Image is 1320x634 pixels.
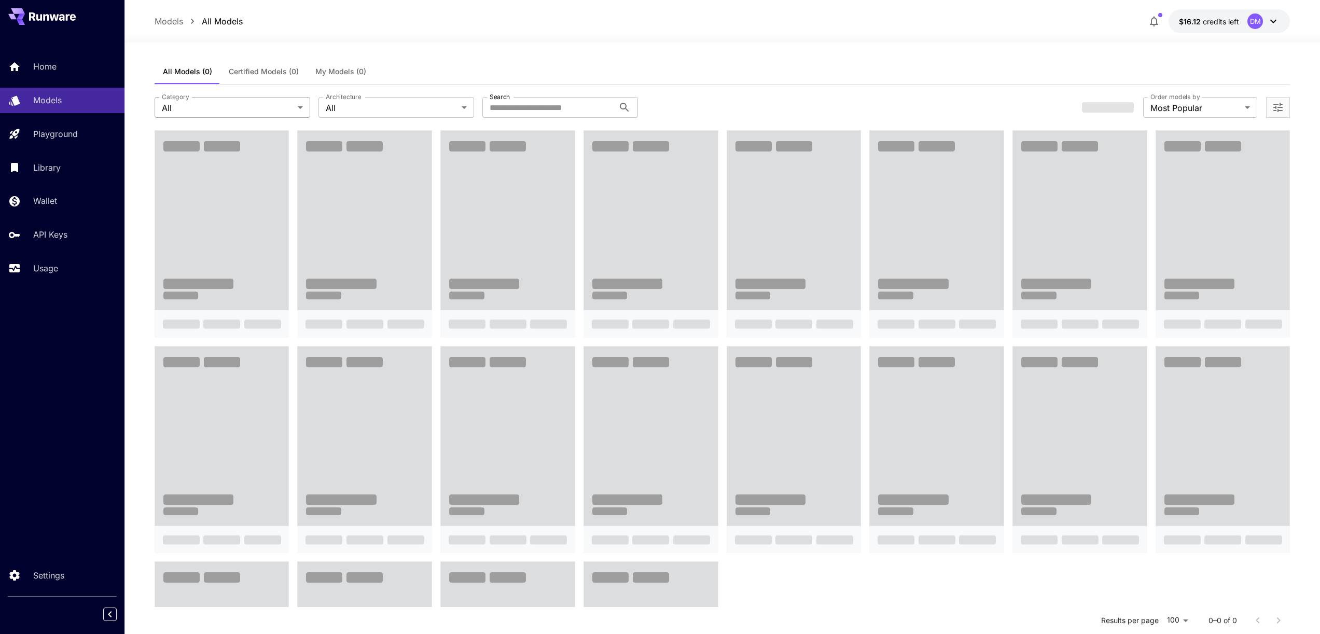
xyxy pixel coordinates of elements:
span: $16.12 [1179,17,1203,26]
p: Wallet [33,195,57,207]
div: Collapse sidebar [111,605,124,624]
p: API Keys [33,228,67,241]
label: Category [162,92,189,101]
p: 0–0 of 0 [1208,615,1237,626]
p: Library [33,161,61,174]
button: Collapse sidebar [103,608,117,621]
nav: breadcrumb [155,15,243,27]
span: Certified Models (0) [229,67,299,76]
button: $16.11917DM [1169,9,1290,33]
p: Usage [33,262,58,274]
p: Settings [33,569,64,582]
label: Architecture [326,92,361,101]
span: All [326,102,457,114]
div: 100 [1163,613,1192,628]
label: Order models by [1150,92,1200,101]
p: Models [33,94,62,106]
div: DM [1247,13,1263,29]
p: Home [33,60,57,73]
span: My Models (0) [315,67,366,76]
span: Most Popular [1150,102,1241,114]
label: Search [490,92,510,101]
a: All Models [202,15,243,27]
span: credits left [1203,17,1239,26]
a: Models [155,15,183,27]
div: $16.11917 [1179,16,1239,27]
button: Open more filters [1272,101,1284,114]
span: All Models (0) [163,67,212,76]
p: Playground [33,128,78,140]
p: Results per page [1101,615,1159,626]
span: All [162,102,294,114]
